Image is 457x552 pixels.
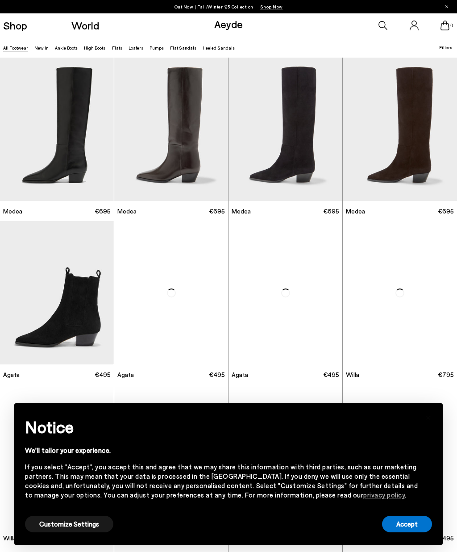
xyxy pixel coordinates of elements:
div: If you select "Accept", you accept this and agree that we may share this information with third p... [25,462,418,500]
span: × [425,410,432,423]
button: Close this notice [418,406,439,427]
button: Customize Settings [25,516,113,532]
div: We'll tailor your experience. [25,446,418,455]
a: privacy policy [363,491,405,499]
h2: Notice [25,415,418,439]
button: Accept [382,516,432,532]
